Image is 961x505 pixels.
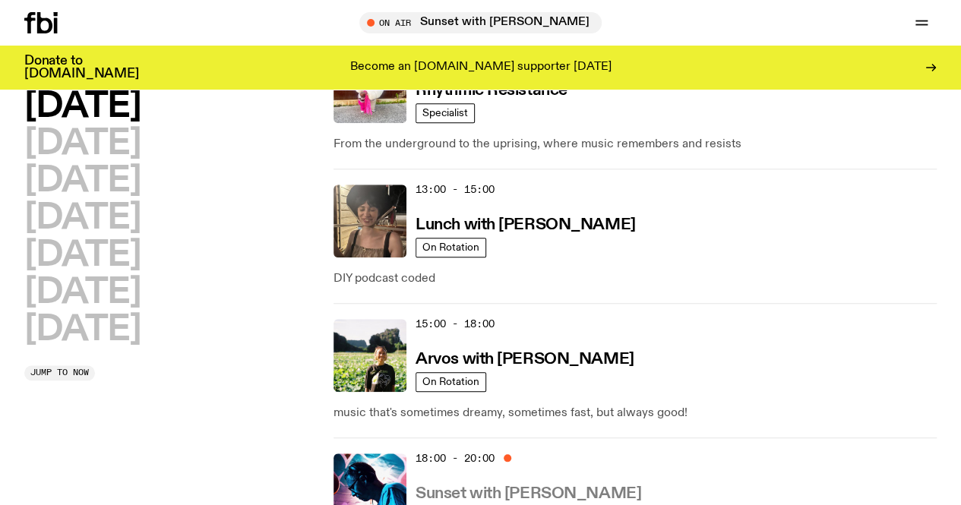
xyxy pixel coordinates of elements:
[334,319,406,392] img: Bri is smiling and wearing a black t-shirt. She is standing in front of a lush, green field. Ther...
[422,242,479,254] span: On Rotation
[24,201,141,235] button: [DATE]
[416,483,641,502] a: Sunset with [PERSON_NAME]
[416,349,634,368] a: Arvos with [PERSON_NAME]
[24,127,141,161] button: [DATE]
[416,182,495,197] span: 13:00 - 15:00
[416,372,486,392] a: On Rotation
[30,369,89,377] span: Jump to now
[24,313,141,347] button: [DATE]
[416,238,486,257] a: On Rotation
[416,83,567,99] h3: Rhythmic Resistance
[24,365,95,380] button: Jump to now
[334,135,937,153] p: From the underground to the uprising, where music remembers and resists
[24,276,141,310] button: [DATE]
[416,103,475,123] a: Specialist
[422,377,479,388] span: On Rotation
[416,317,495,331] span: 15:00 - 18:00
[376,17,594,28] span: Tune in live
[416,451,495,466] span: 18:00 - 20:00
[24,238,141,273] button: [DATE]
[422,108,468,119] span: Specialist
[334,404,937,422] p: music that's sometimes dreamy, sometimes fast, but always good!
[359,12,602,33] button: On AirSunset with [PERSON_NAME]
[416,486,641,502] h3: Sunset with [PERSON_NAME]
[350,61,612,74] p: Become an [DOMAIN_NAME] supporter [DATE]
[24,55,139,80] h3: Donate to [DOMAIN_NAME]
[24,90,141,124] button: [DATE]
[416,352,634,368] h3: Arvos with [PERSON_NAME]
[334,270,937,288] p: DIY podcast coded
[416,214,635,233] a: Lunch with [PERSON_NAME]
[416,217,635,233] h3: Lunch with [PERSON_NAME]
[24,164,141,198] button: [DATE]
